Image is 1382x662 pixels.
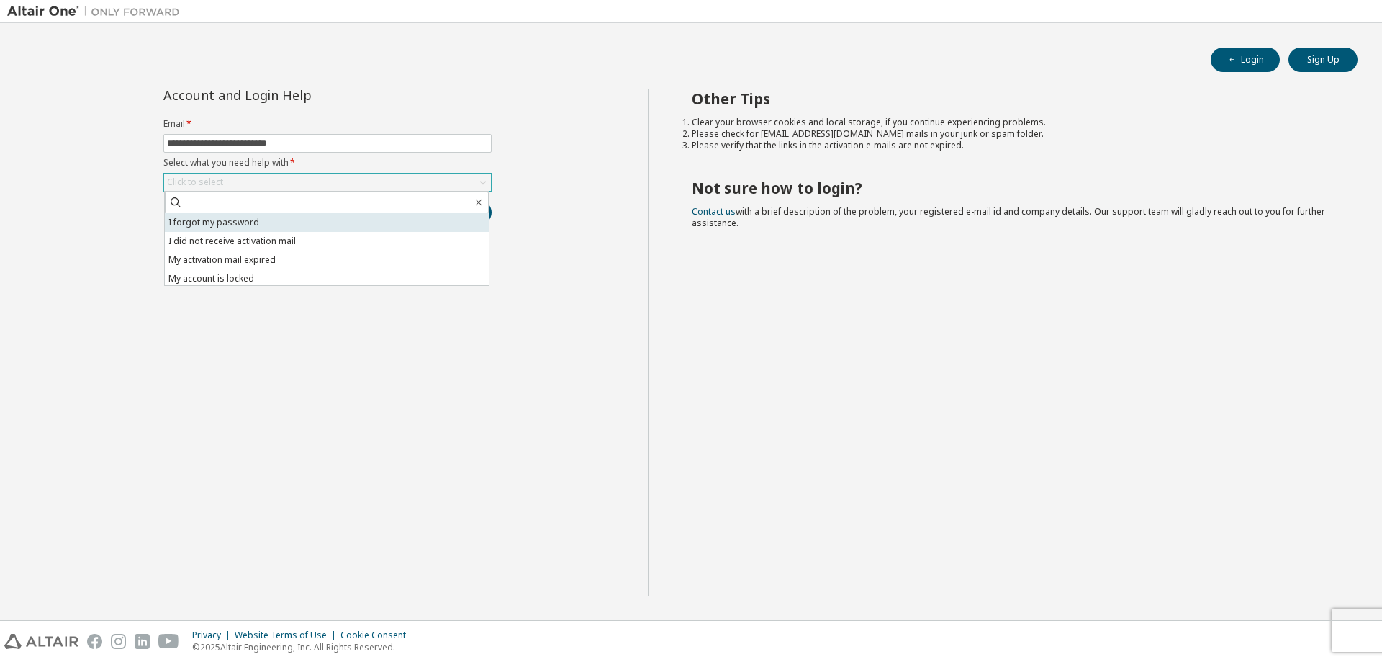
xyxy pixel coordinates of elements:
[163,89,426,101] div: Account and Login Help
[692,89,1332,108] h2: Other Tips
[192,641,415,653] p: © 2025 Altair Engineering, Inc. All Rights Reserved.
[4,634,78,649] img: altair_logo.svg
[692,205,1325,229] span: with a brief description of the problem, your registered e-mail id and company details. Our suppo...
[163,118,492,130] label: Email
[1211,48,1280,72] button: Login
[111,634,126,649] img: instagram.svg
[340,630,415,641] div: Cookie Consent
[135,634,150,649] img: linkedin.svg
[692,179,1332,197] h2: Not sure how to login?
[192,630,235,641] div: Privacy
[163,157,492,169] label: Select what you need help with
[167,176,223,188] div: Click to select
[165,213,489,232] li: I forgot my password
[235,630,340,641] div: Website Terms of Use
[164,174,491,191] div: Click to select
[692,128,1332,140] li: Please check for [EMAIL_ADDRESS][DOMAIN_NAME] mails in your junk or spam folder.
[1288,48,1358,72] button: Sign Up
[692,140,1332,151] li: Please verify that the links in the activation e-mails are not expired.
[692,205,736,218] a: Contact us
[7,4,187,19] img: Altair One
[158,634,179,649] img: youtube.svg
[692,117,1332,128] li: Clear your browser cookies and local storage, if you continue experiencing problems.
[87,634,102,649] img: facebook.svg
